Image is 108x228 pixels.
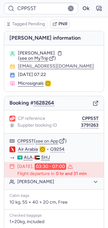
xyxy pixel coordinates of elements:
[34,100,54,106] button: 1628264
[81,123,99,128] button: 3791263
[58,21,68,27] span: PNR
[20,56,48,61] span: see on MyTrip
[4,31,104,45] h4: [PERSON_NAME] information
[18,116,45,121] span: CP reference
[9,100,54,106] span: Booking #
[18,56,56,61] button: (see on MyTrip)
[18,64,94,69] button: [EMAIL_ADDRESS][DOMAIN_NAME]
[17,155,99,161] div: -
[17,139,34,144] button: CPPS5T
[24,155,33,160] span: ALA
[9,199,99,205] p: 10 kg, 55 × 40 × 20 cm, Free
[18,81,44,86] span: Microsignals
[18,146,38,152] a: Air Arabia
[56,171,87,176] time: 0 hr and 31 min
[9,194,99,198] div: Cabin bags
[81,3,91,14] button: Ok
[41,155,50,160] span: SHJ
[17,123,57,128] span: Supplier booking ID
[17,163,73,170] div: [DATE],
[17,171,87,176] p: Flight departure in
[12,21,45,27] span: Tagged Pending
[18,146,99,152] div: •
[36,139,58,144] button: see on App
[18,51,55,56] span: [PERSON_NAME]
[82,116,99,121] button: CPPS5T
[9,219,44,224] span: 1×20kg, included
[4,20,48,28] button: Tagged Pending
[17,138,99,144] div: ( )
[35,163,66,170] time: 03:30 - 07:00
[9,116,15,121] figure: 1L airline logo
[50,147,65,152] button: G9254
[18,72,99,77] div: [DATE] 07:22
[9,213,99,218] div: Checked baggage
[17,179,99,185] button: [PERSON_NAME]
[9,146,15,152] figure: G9 airline logo
[4,3,78,14] input: PNR Reference
[50,20,70,28] button: PNR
